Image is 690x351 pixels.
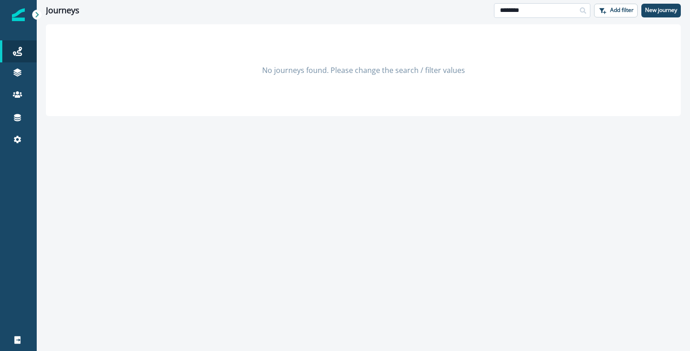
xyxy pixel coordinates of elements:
[641,4,681,17] button: New journey
[46,24,681,116] div: No journeys found. Please change the search / filter values
[12,8,25,21] img: Inflection
[610,7,634,13] p: Add filter
[594,4,638,17] button: Add filter
[46,6,79,16] h1: Journeys
[645,7,677,13] p: New journey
